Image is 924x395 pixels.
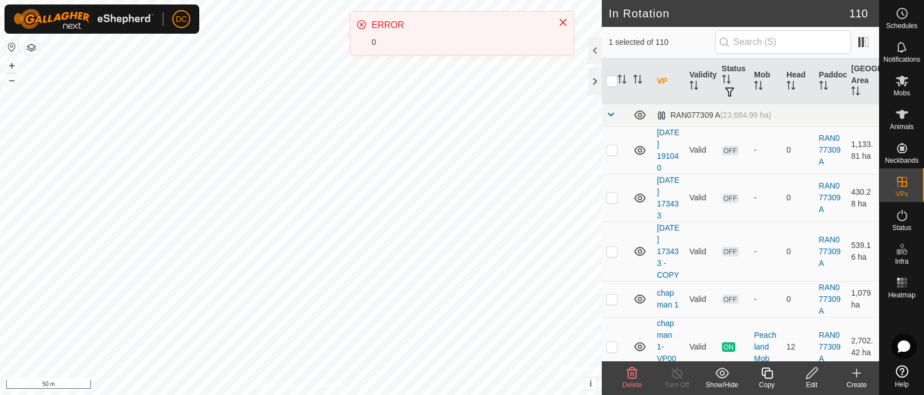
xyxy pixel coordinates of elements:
[754,82,763,91] p-sorticon: Activate to sort
[782,222,815,281] td: 0
[851,88,860,97] p-sorticon: Activate to sort
[689,82,698,91] p-sorticon: Activate to sort
[657,128,679,172] a: [DATE] 191040
[257,380,299,391] a: Privacy Policy
[13,9,154,29] img: Gallagher Logo
[655,380,699,390] div: Turn Off
[886,22,917,29] span: Schedules
[715,30,851,54] input: Search (S)
[623,381,642,389] span: Delete
[633,76,642,85] p-sorticon: Activate to sort
[782,174,815,222] td: 0
[717,58,750,104] th: Status
[372,19,547,32] div: ERROR
[176,13,187,25] span: DC
[722,146,739,155] span: OFF
[720,111,771,120] span: (23,684.99 ha)
[847,317,879,376] td: 2,702.42 ha
[888,292,916,298] span: Heatmap
[685,126,717,174] td: Valid
[819,134,841,166] a: RAN077309 A
[815,58,847,104] th: Paddock
[555,15,571,30] button: Close
[819,82,828,91] p-sorticon: Activate to sort
[722,342,735,352] span: ON
[744,380,789,390] div: Copy
[657,319,676,375] a: chapman 1-VP001
[890,123,914,130] span: Animals
[722,247,739,256] span: OFF
[782,58,815,104] th: Head
[657,223,679,279] a: [DATE] 173433 - COPY
[372,36,547,48] div: 0
[657,111,771,120] div: RAN077309 A
[699,380,744,390] div: Show/Hide
[782,126,815,174] td: 0
[847,126,879,174] td: 1,133.81 ha
[754,144,777,156] div: -
[685,222,717,281] td: Valid
[754,246,777,258] div: -
[892,224,911,231] span: Status
[782,281,815,317] td: 0
[895,258,908,265] span: Infra
[894,90,910,97] span: Mobs
[849,5,868,22] span: 110
[312,380,345,391] a: Contact Us
[609,7,849,20] h2: In Rotation
[657,288,679,309] a: chapman 1
[847,174,879,222] td: 430.28 ha
[819,235,841,268] a: RAN077309 A
[722,295,739,304] span: OFF
[722,194,739,203] span: OFF
[754,192,777,204] div: -
[819,283,841,315] a: RAN077309 A
[789,380,834,390] div: Edit
[749,58,782,104] th: Mob
[786,82,795,91] p-sorticon: Activate to sort
[819,330,841,363] a: RAN077309 A
[5,74,19,87] button: –
[722,76,731,85] p-sorticon: Activate to sort
[847,222,879,281] td: 539.16 ha
[885,157,918,164] span: Neckbands
[685,174,717,222] td: Valid
[819,181,841,214] a: RAN077309 A
[782,317,815,376] td: 12
[847,281,879,317] td: 1,079 ha
[895,191,908,197] span: VPs
[584,378,597,390] button: i
[834,380,879,390] div: Create
[589,379,592,388] span: i
[880,361,924,392] a: Help
[652,58,685,104] th: VP
[685,317,717,376] td: Valid
[884,56,920,63] span: Notifications
[617,76,626,85] p-sorticon: Activate to sort
[754,293,777,305] div: -
[25,41,38,54] button: Map Layers
[847,58,879,104] th: [GEOGRAPHIC_DATA] Area
[895,381,909,388] span: Help
[5,40,19,54] button: Reset Map
[5,59,19,72] button: +
[685,281,717,317] td: Valid
[754,329,777,365] div: Peachland Mob
[685,58,717,104] th: Validity
[657,176,679,220] a: [DATE] 173433
[609,36,715,48] span: 1 selected of 110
